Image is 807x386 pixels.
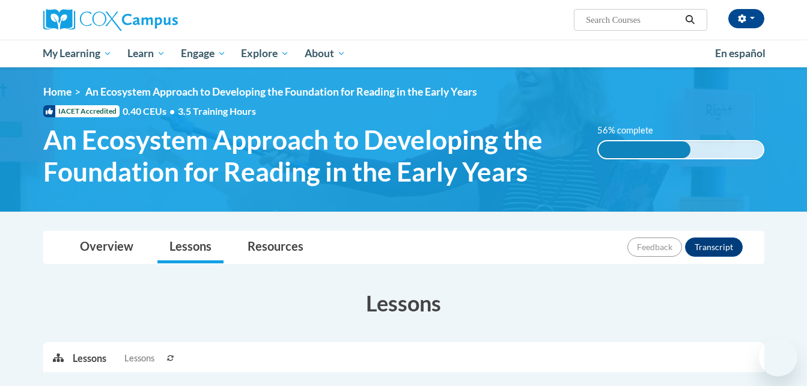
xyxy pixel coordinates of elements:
a: Cox Campus [43,9,272,31]
a: Lessons [157,231,224,263]
span: Explore [241,46,289,61]
button: Search [681,13,699,27]
span: 3.5 Training Hours [178,105,256,117]
span: IACET Accredited [43,105,120,117]
span: En español [715,47,766,60]
button: Feedback [627,237,682,257]
img: Cox Campus [43,9,178,31]
span: 0.40 CEUs [123,105,178,118]
iframe: Button to launch messaging window [759,338,797,376]
div: 56% complete [598,141,690,158]
span: Learn [127,46,165,61]
a: Overview [68,231,145,263]
label: 56% complete [597,124,666,137]
a: Resources [236,231,315,263]
span: My Learning [43,46,112,61]
h3: Lessons [43,288,764,318]
p: Lessons [73,352,106,365]
span: Engage [181,46,226,61]
span: Lessons [124,352,154,365]
a: Explore [233,40,297,67]
a: My Learning [35,40,120,67]
span: An Ecosystem Approach to Developing the Foundation for Reading in the Early Years [85,85,477,98]
input: Search Courses [585,13,681,27]
span: About [305,46,346,61]
a: En español [707,41,773,66]
a: About [297,40,353,67]
button: Transcript [685,237,743,257]
button: Account Settings [728,9,764,28]
a: Learn [120,40,173,67]
a: Engage [173,40,234,67]
div: Main menu [25,40,782,67]
span: • [169,105,175,117]
a: Home [43,85,72,98]
span: An Ecosystem Approach to Developing the Foundation for Reading in the Early Years [43,124,580,188]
